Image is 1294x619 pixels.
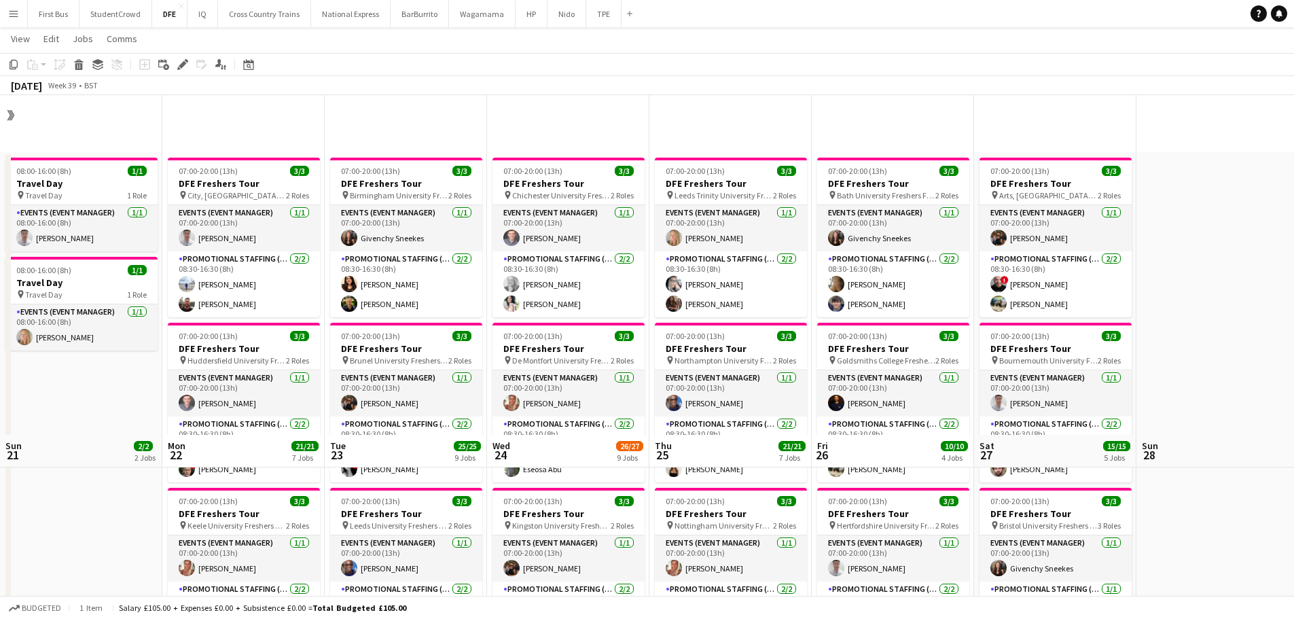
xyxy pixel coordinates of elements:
[179,166,238,176] span: 07:00-20:00 (13h)
[655,158,807,317] app-job-card: 07:00-20:00 (13h)3/3DFE Freshers Tour Leeds Trinity University Freshers Fair2 RolesEvents (Event ...
[179,496,238,506] span: 07:00-20:00 (13h)
[492,440,510,452] span: Wed
[330,323,482,482] app-job-card: 07:00-20:00 (13h)3/3DFE Freshers Tour Brunel University Freshers Fair2 RolesEvents (Event Manager...
[5,158,158,251] app-job-card: 08:00-16:00 (8h)1/1Travel Day Travel Day1 RoleEvents (Event Manager)1/108:00-16:00 (8h)[PERSON_NAME]
[168,508,320,520] h3: DFE Freshers Tour
[980,535,1132,582] app-card-role: Events (Event Manager)1/107:00-20:00 (13h)Givenchy Sneekes
[1102,166,1121,176] span: 3/3
[990,166,1049,176] span: 07:00-20:00 (13h)
[490,447,510,463] span: 24
[837,190,935,200] span: Bath University Freshers Fair
[837,520,935,531] span: Hertfordshire University Freshers Fair
[492,251,645,317] app-card-role: Promotional Staffing (Brand Ambassadors)2/208:30-16:30 (8h)[PERSON_NAME][PERSON_NAME]
[330,177,482,190] h3: DFE Freshers Tour
[655,205,807,251] app-card-role: Events (Event Manager)1/107:00-20:00 (13h)[PERSON_NAME]
[341,331,400,341] span: 07:00-20:00 (13h)
[655,370,807,417] app-card-role: Events (Event Manager)1/107:00-20:00 (13h)[PERSON_NAME]
[330,535,482,582] app-card-role: Events (Event Manager)1/107:00-20:00 (13h)[PERSON_NAME]
[817,535,969,582] app-card-role: Events (Event Manager)1/107:00-20:00 (13h)[PERSON_NAME]
[168,535,320,582] app-card-role: Events (Event Manager)1/107:00-20:00 (13h)[PERSON_NAME]
[615,166,634,176] span: 3/3
[817,342,969,355] h3: DFE Freshers Tour
[492,158,645,317] app-job-card: 07:00-20:00 (13h)3/3DFE Freshers Tour Chichester University Freshers Fair2 RolesEvents (Event Man...
[1102,331,1121,341] span: 3/3
[611,190,634,200] span: 2 Roles
[1142,440,1158,452] span: Sun
[492,177,645,190] h3: DFE Freshers Tour
[1098,355,1121,366] span: 2 Roles
[168,205,320,251] app-card-role: Events (Event Manager)1/107:00-20:00 (13h)[PERSON_NAME]
[5,277,158,289] h3: Travel Day
[980,440,994,452] span: Sat
[777,331,796,341] span: 3/3
[5,257,158,351] app-job-card: 08:00-16:00 (8h)1/1Travel Day Travel Day1 RoleEvents (Event Manager)1/108:00-16:00 (8h)[PERSON_NAME]
[615,331,634,341] span: 3/3
[11,79,42,92] div: [DATE]
[817,158,969,317] div: 07:00-20:00 (13h)3/3DFE Freshers Tour Bath University Freshers Fair2 RolesEvents (Event Manager)1...
[449,1,516,27] button: Wagamama
[492,323,645,482] app-job-card: 07:00-20:00 (13h)3/3DFE Freshers Tour De Montfort University Freshers Fair2 RolesEvents (Event Ma...
[1098,190,1121,200] span: 2 Roles
[828,166,887,176] span: 07:00-20:00 (13h)
[168,440,185,452] span: Mon
[616,441,643,451] span: 26/27
[492,535,645,582] app-card-role: Events (Event Manager)1/107:00-20:00 (13h)[PERSON_NAME]
[311,1,391,27] button: National Express
[11,33,30,45] span: View
[152,1,187,27] button: DFE
[452,166,471,176] span: 3/3
[615,496,634,506] span: 3/3
[1001,276,1009,284] span: !
[655,342,807,355] h3: DFE Freshers Tour
[330,342,482,355] h3: DFE Freshers Tour
[980,177,1132,190] h3: DFE Freshers Tour
[454,453,480,463] div: 9 Jobs
[168,251,320,317] app-card-role: Promotional Staffing (Brand Ambassadors)2/208:30-16:30 (8h)[PERSON_NAME][PERSON_NAME]
[5,30,35,48] a: View
[179,331,238,341] span: 07:00-20:00 (13h)
[817,440,828,452] span: Fri
[168,158,320,317] app-job-card: 07:00-20:00 (13h)3/3DFE Freshers Tour City, [GEOGRAPHIC_DATA] Freshers Fair2 RolesEvents (Event M...
[290,496,309,506] span: 3/3
[73,33,93,45] span: Jobs
[617,453,643,463] div: 9 Jobs
[168,323,320,482] app-job-card: 07:00-20:00 (13h)3/3DFE Freshers Tour Huddersfield University Freshers Fair2 RolesEvents (Event M...
[492,205,645,251] app-card-role: Events (Event Manager)1/107:00-20:00 (13h)[PERSON_NAME]
[817,251,969,317] app-card-role: Promotional Staffing (Brand Ambassadors)2/208:30-16:30 (8h)[PERSON_NAME][PERSON_NAME]
[492,417,645,482] app-card-role: Promotional Staffing (Brand Ambassadors)2/208:30-16:30 (8h)[PERSON_NAME]Eseosa Abu
[290,331,309,341] span: 3/3
[512,520,611,531] span: Kingston University Freshers Fair
[25,289,62,300] span: Travel Day
[980,342,1132,355] h3: DFE Freshers Tour
[655,177,807,190] h3: DFE Freshers Tour
[350,520,448,531] span: Leeds University Freshers Fair
[43,33,59,45] span: Edit
[290,166,309,176] span: 3/3
[828,496,887,506] span: 07:00-20:00 (13h)
[817,323,969,482] div: 07:00-20:00 (13h)3/3DFE Freshers Tour Goldsmiths College Freshers Fair2 RolesEvents (Event Manage...
[980,323,1132,482] app-job-card: 07:00-20:00 (13h)3/3DFE Freshers Tour Bournemouth University Freshers Fair2 RolesEvents (Event Ma...
[341,166,400,176] span: 07:00-20:00 (13h)
[330,440,346,452] span: Tue
[454,441,481,451] span: 25/25
[935,355,958,366] span: 2 Roles
[134,441,153,451] span: 2/2
[503,166,562,176] span: 07:00-20:00 (13h)
[939,166,958,176] span: 3/3
[291,441,319,451] span: 21/21
[653,447,672,463] span: 25
[817,205,969,251] app-card-role: Events (Event Manager)1/107:00-20:00 (13h)Givenchy Sneekes
[547,1,586,27] button: Nido
[773,355,796,366] span: 2 Roles
[16,265,71,275] span: 08:00-16:00 (8h)
[655,535,807,582] app-card-role: Events (Event Manager)1/107:00-20:00 (13h)[PERSON_NAME]
[330,158,482,317] app-job-card: 07:00-20:00 (13h)3/3DFE Freshers Tour Birmingham University Freshers Fair2 RolesEvents (Event Man...
[119,603,406,613] div: Salary £105.00 + Expenses £0.00 + Subsistence £0.00 =
[817,508,969,520] h3: DFE Freshers Tour
[516,1,547,27] button: HP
